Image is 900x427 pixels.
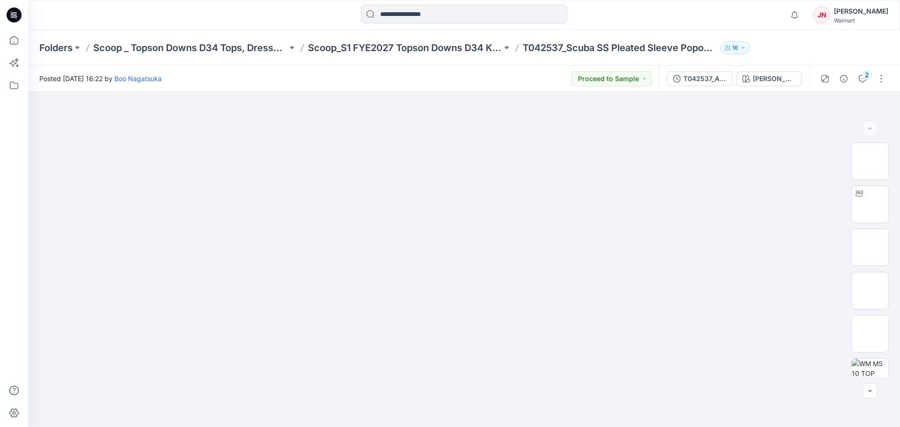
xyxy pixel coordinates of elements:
[308,41,502,54] a: Scoop_S1 FYE2027 Topson Downs D34 Knits/Woven
[667,71,733,86] button: T042537_ADM FULL_Scuba SS Pleated Sleeve Popover
[834,17,888,24] div: Walmart
[39,74,162,83] span: Posted [DATE] 16:22 by
[732,43,738,53] p: 16
[39,41,73,54] a: Folders
[855,71,870,86] button: 2
[114,75,162,82] a: Boo Nagatsuka
[813,7,830,23] div: JN
[523,41,717,54] p: T042537_Scuba SS Pleated Sleeve Popover
[836,71,851,86] button: Details
[683,74,727,84] div: T042537_ADM FULL_Scuba SS Pleated Sleeve Popover
[852,359,888,395] img: WM MS 10 TOP Back wo Avatar
[93,41,287,54] a: Scoop _ Topson Downs D34 Tops, Dresses and Sets
[834,6,888,17] div: [PERSON_NAME]
[862,70,871,80] div: 2
[753,74,796,84] div: [PERSON_NAME]
[736,71,802,86] button: [PERSON_NAME]
[720,41,750,54] button: 16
